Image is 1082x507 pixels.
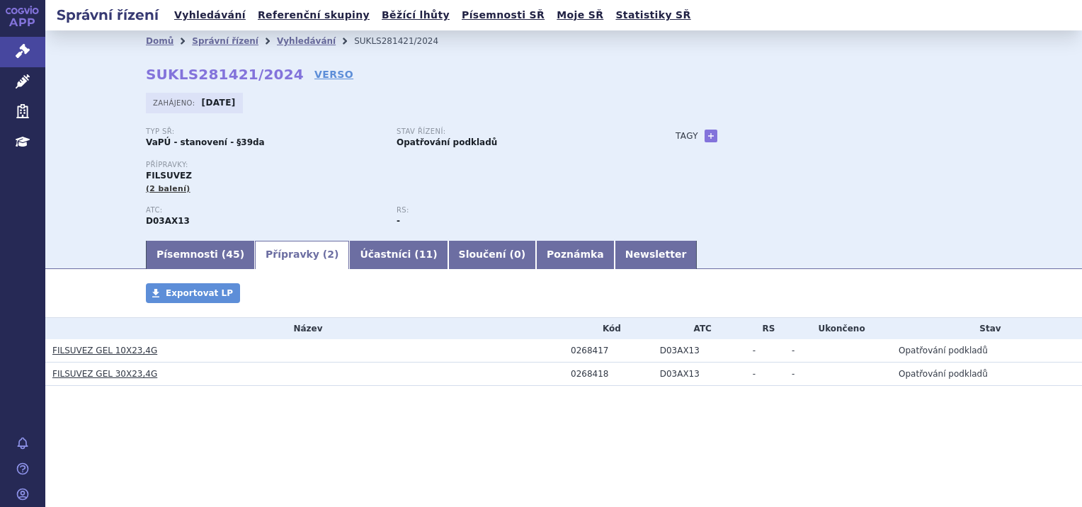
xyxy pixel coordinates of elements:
[705,130,717,142] a: +
[349,241,448,269] a: Účastníci (11)
[146,171,192,181] span: FILSUVEZ
[52,346,157,355] a: FILSUVEZ GEL 10X23,4G
[676,127,698,144] h3: Tagy
[448,241,536,269] a: Sloučení (0)
[146,184,190,193] span: (2 balení)
[653,339,746,363] td: BŘEZOVÁ KŮRA
[52,369,157,379] a: FILSUVEZ GEL 30X23,4G
[653,363,746,386] td: BŘEZOVÁ KŮRA
[45,318,564,339] th: Název
[146,161,647,169] p: Přípravky:
[146,66,304,83] strong: SUKLS281421/2024
[653,318,746,339] th: ATC
[192,36,258,46] a: Správní řízení
[571,369,653,379] div: 0268418
[785,318,892,339] th: Ukončeno
[457,6,549,25] a: Písemnosti SŘ
[45,5,170,25] h2: Správní řízení
[792,369,795,379] span: -
[146,36,173,46] a: Domů
[146,137,265,147] strong: VaPÚ - stanovení - §39da
[892,339,1082,363] td: Opatřování podkladů
[146,127,382,136] p: Typ SŘ:
[892,318,1082,339] th: Stav
[146,216,190,226] strong: BŘEZOVÁ KŮRA
[611,6,695,25] a: Statistiky SŘ
[255,241,349,269] a: Přípravky (2)
[536,241,615,269] a: Poznámka
[552,6,608,25] a: Moje SŘ
[146,206,382,215] p: ATC:
[327,249,334,260] span: 2
[419,249,433,260] span: 11
[746,318,785,339] th: RS
[146,283,240,303] a: Exportovat LP
[397,137,497,147] strong: Opatřování podkladů
[792,346,795,355] span: -
[397,216,400,226] strong: -
[166,288,233,298] span: Exportovat LP
[571,346,653,355] div: 0268417
[377,6,454,25] a: Běžící lhůty
[564,318,653,339] th: Kód
[254,6,374,25] a: Referenční skupiny
[202,98,236,108] strong: [DATE]
[892,363,1082,386] td: Opatřování podkladů
[397,206,633,215] p: RS:
[146,241,255,269] a: Písemnosti (45)
[615,241,697,269] a: Newsletter
[170,6,250,25] a: Vyhledávání
[753,369,756,379] span: -
[753,346,756,355] span: -
[153,97,198,108] span: Zahájeno:
[397,127,633,136] p: Stav řízení:
[514,249,521,260] span: 0
[277,36,336,46] a: Vyhledávání
[226,249,239,260] span: 45
[354,30,457,52] li: SUKLS281421/2024
[314,67,353,81] a: VERSO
